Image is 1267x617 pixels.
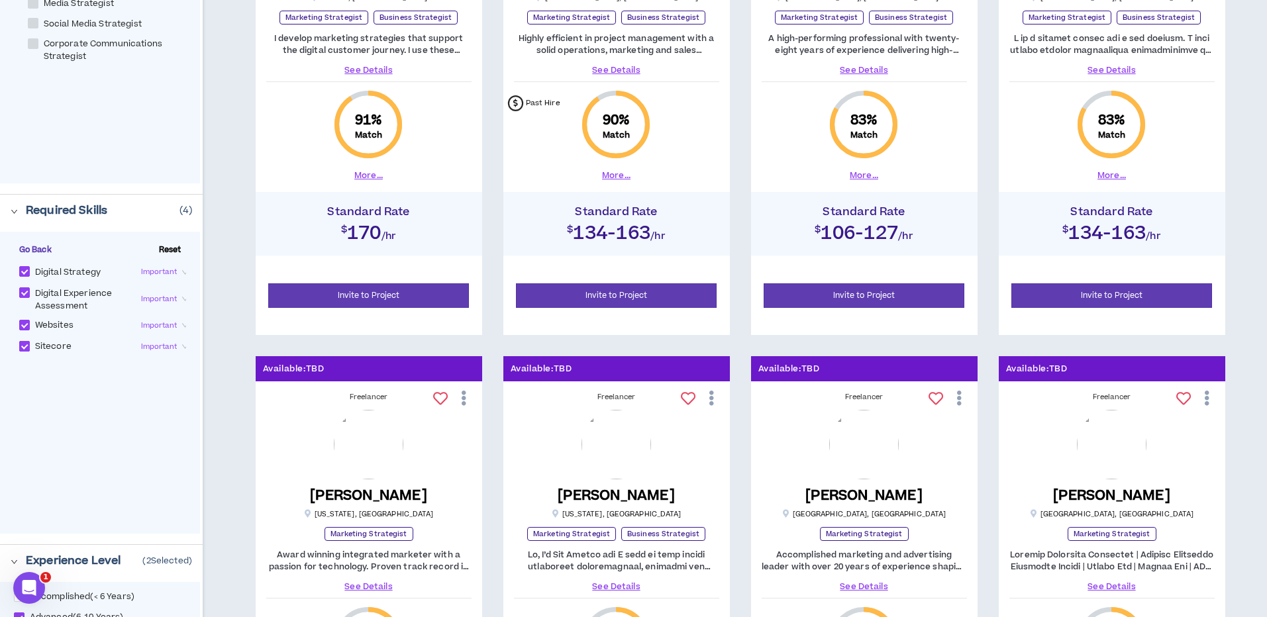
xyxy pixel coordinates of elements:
[514,32,719,56] p: Highly efficient in project management with a solid operations, marketing and sales background in...
[266,392,472,403] div: Freelancer
[1009,392,1215,403] div: Freelancer
[262,218,476,242] h2: $170
[26,553,121,569] p: Experience Level
[1098,130,1126,140] small: Match
[621,11,705,24] p: Business Strategist
[514,581,719,593] a: See Details
[374,11,458,24] p: Business Strategist
[582,410,651,479] img: 5LIMEDh6oAqyTWqrGQdeLtK2PTs72aKjWZ07k8Iq.png
[142,555,192,566] p: ( 2 Selected)
[1117,11,1201,24] p: Business Strategist
[511,363,572,375] p: Available: TBD
[621,527,705,541] p: Business Strategist
[268,283,470,308] button: Invite to Project
[262,205,476,218] h4: Standard Rate
[354,169,383,181] button: More...
[1097,169,1126,181] button: More...
[1098,111,1125,130] span: 83 %
[40,572,51,583] span: 1
[141,265,191,279] span: Important
[30,340,77,353] span: Sitecore
[266,64,472,76] a: See Details
[775,11,864,24] p: Marketing Strategist
[266,549,472,573] p: Award winning integrated marketer with a passion for technology. Proven track record in launching...
[1005,205,1219,218] h4: Standard Rate
[526,98,560,109] p: Past Hire
[1005,218,1219,242] h2: $134-163
[141,318,191,333] span: Important
[527,11,616,24] p: Marketing Strategist
[603,130,631,140] small: Match
[355,130,383,140] small: Match
[514,64,719,76] a: See Details
[758,363,820,375] p: Available: TBD
[510,205,723,218] h4: Standard Rate
[782,509,946,519] p: [GEOGRAPHIC_DATA] , [GEOGRAPHIC_DATA]
[38,18,147,30] span: Social Media Strategist
[1009,549,1215,573] p: Loremip Dolorsita Consectet | Adipisc Elitseddo Eiusmodte Incidi | Utlabo Etd | Magnaa Eni | ADM ...
[1030,509,1194,519] p: [GEOGRAPHIC_DATA] , [GEOGRAPHIC_DATA]
[516,283,717,308] button: Invite to Project
[603,111,630,130] span: 90 %
[30,266,106,279] span: Digital Strategy
[13,572,45,604] iframe: Intercom live chat
[304,509,434,519] p: [US_STATE] , [GEOGRAPHIC_DATA]
[25,591,140,602] span: Accomplished ( < 6 Years )
[762,549,967,573] p: Accomplished marketing and advertising leader with over 20 years of experience shaping and execut...
[38,38,196,63] span: Corporate Communications Strategist
[758,218,971,242] h2: $106-127
[334,410,403,479] img: TUSQgqYksFn1slRbYNjc0GGgLFVCodiogZX5Jvb0.png
[381,229,397,243] span: /hr
[552,509,682,519] p: [US_STATE] , [GEOGRAPHIC_DATA]
[14,244,57,256] span: Go Back
[11,208,18,215] span: right
[141,292,191,307] span: Important
[898,229,913,243] span: /hr
[266,581,472,593] a: See Details
[11,558,18,565] span: right
[263,363,325,375] p: Available: TBD
[1011,283,1213,308] button: Invite to Project
[325,527,413,541] p: Marketing Strategist
[154,244,187,256] span: Reset
[1009,581,1215,593] a: See Details
[510,218,723,242] h2: $134-163
[1053,487,1170,504] h5: [PERSON_NAME]
[1006,363,1068,375] p: Available: TBD
[514,549,719,573] p: Lo, I’d Sit Ametco adi E sedd ei temp incidi utlaboreet doloremagnaal, enimadmi ven quisnos. E ul...
[762,32,967,56] p: A high-performing professional with twenty-eight years of experience delivering high-impact work ...
[805,487,923,504] h5: [PERSON_NAME]
[850,169,878,181] button: More...
[869,11,953,24] p: Business Strategist
[1068,527,1156,541] p: Marketing Strategist
[1023,11,1111,24] p: Marketing Strategist
[602,169,631,181] button: More...
[266,32,472,56] p: I develop marketing strategies that support the digital customer journey. I use these insights to...
[310,487,427,504] h5: [PERSON_NAME]
[764,283,965,308] button: Invite to Project
[179,203,192,218] p: ( 4 )
[558,487,675,504] h5: [PERSON_NAME]
[850,111,878,130] span: 83 %
[762,392,967,403] div: Freelancer
[355,111,382,130] span: 91 %
[762,64,967,76] a: See Details
[762,581,967,593] a: See Details
[279,11,368,24] p: Marketing Strategist
[141,340,191,354] span: Important
[30,287,136,312] span: Digital Experience Assessment
[758,205,971,218] h4: Standard Rate
[1146,229,1161,243] span: /hr
[1009,32,1215,56] p: L ip d sitamet consec adi e sed doeiusm. T inci utlabo etdolor magnaaliqua enimadminimve qui nost...
[829,410,899,479] img: lL9dgUde7bJYjB0GKubp3ZFsHZx0kOpWZSC9qKt2.png
[30,319,79,332] span: Websites
[1009,64,1215,76] a: See Details
[26,203,107,218] p: Required Skills
[1077,410,1146,479] img: pA17YHAY26doQ3jzGpJkdFv95kW5oim9S3T5IHj3.png
[650,229,666,243] span: /hr
[514,392,719,403] div: Freelancer
[820,527,909,541] p: Marketing Strategist
[850,130,878,140] small: Match
[527,527,616,541] p: Marketing Strategist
